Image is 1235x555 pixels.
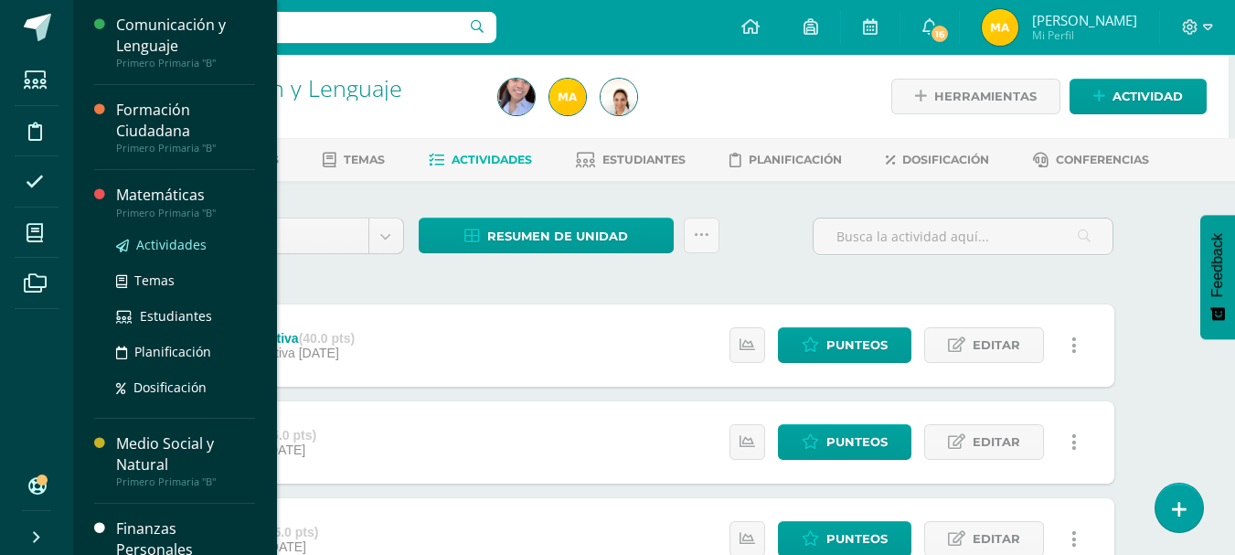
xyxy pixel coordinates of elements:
[134,343,211,360] span: Planificación
[85,12,496,43] input: Busca un usuario...
[601,79,637,115] img: 5eb53e217b686ee6b2ea6dc31a66d172.png
[183,219,403,253] a: Unidad 4
[270,525,319,539] strong: (5.0 pts)
[203,331,355,346] div: Prueba objetiva
[602,153,686,166] span: Estudiantes
[116,433,255,488] a: Medio Social y NaturalPrimero Primaria "B"
[1033,145,1149,175] a: Conferencias
[729,145,842,175] a: Planificación
[116,100,255,142] div: Formación Ciudadana
[1070,79,1207,114] a: Actividad
[576,145,686,175] a: Estudiantes
[116,185,255,219] a: MatemáticasPrimero Primaria "B"
[267,428,316,443] strong: (5.0 pts)
[826,328,888,362] span: Punteos
[140,307,212,325] span: Estudiantes
[299,331,355,346] strong: (40.0 pts)
[265,443,305,457] span: [DATE]
[930,24,950,44] span: 16
[891,79,1060,114] a: Herramientas
[1032,27,1137,43] span: Mi Perfil
[136,236,207,253] span: Actividades
[778,424,911,460] a: Punteos
[452,153,532,166] span: Actividades
[487,219,628,253] span: Resumen de unidad
[116,15,255,57] div: Comunicación y Lenguaje
[116,305,255,326] a: Estudiantes
[323,145,385,175] a: Temas
[299,346,339,360] span: [DATE]
[973,425,1020,459] span: Editar
[1209,233,1226,297] span: Feedback
[134,272,175,289] span: Temas
[116,475,255,488] div: Primero Primaria "B"
[749,153,842,166] span: Planificación
[116,433,255,475] div: Medio Social y Natural
[498,79,535,115] img: 3e7f8260d6e5be980477c672129d8ea4.png
[1056,153,1149,166] span: Conferencias
[116,185,255,206] div: Matemáticas
[1113,80,1183,113] span: Actividad
[116,57,255,69] div: Primero Primaria "B"
[886,145,989,175] a: Dosificación
[116,142,255,155] div: Primero Primaria "B"
[344,153,385,166] span: Temas
[973,328,1020,362] span: Editar
[1200,215,1235,339] button: Feedback - Mostrar encuesta
[136,75,476,101] h1: Comunicación y Lenguaje
[116,15,255,69] a: Comunicación y LenguajePrimero Primaria "B"
[778,327,911,363] a: Punteos
[1032,11,1137,29] span: [PERSON_NAME]
[116,270,255,291] a: Temas
[116,234,255,255] a: Actividades
[266,539,306,554] span: [DATE]
[429,145,532,175] a: Actividades
[549,79,586,115] img: a03753494099de453898ddb7347f3a4e.png
[116,341,255,362] a: Planificación
[982,9,1018,46] img: a03753494099de453898ddb7347f3a4e.png
[826,425,888,459] span: Punteos
[116,100,255,155] a: Formación CiudadanaPrimero Primaria "B"
[136,101,476,118] div: Primero Primaria 'B'
[133,379,207,396] span: Dosificación
[934,80,1037,113] span: Herramientas
[419,218,674,253] a: Resumen de unidad
[902,153,989,166] span: Dosificación
[116,377,255,398] a: Dosificación
[116,207,255,219] div: Primero Primaria "B"
[814,219,1113,254] input: Busca la actividad aquí...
